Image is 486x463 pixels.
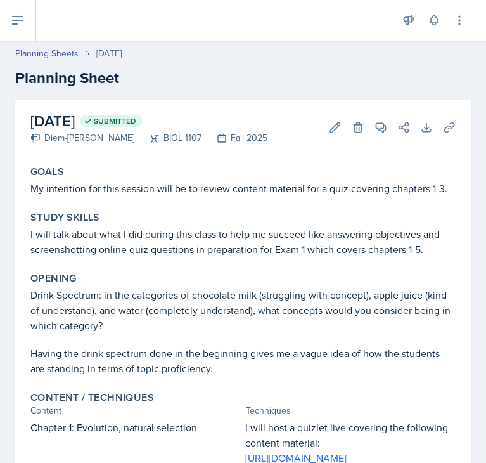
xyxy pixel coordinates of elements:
h2: Planning Sheet [15,67,471,89]
div: Techniques [246,404,456,417]
div: Diem-[PERSON_NAME] [30,131,134,145]
p: My intention for this session will be to review content material for a quiz covering chapters 1-3. [30,181,456,196]
p: I will host a quizlet live covering the following content material: [245,420,456,450]
p: Drink Spectrum: in the categories of chocolate milk (struggling with concept), apple juice (kind ... [30,287,456,333]
label: Opening [30,272,77,285]
h2: [DATE] [30,110,267,133]
span: Submitted [94,116,136,126]
div: [DATE] [96,47,122,60]
p: I will talk about what I did during this class to help me succeed like answering objectives and s... [30,226,456,257]
p: Chapter 1: Evolution, natural selection [30,420,240,435]
a: Planning Sheets [15,47,79,60]
p: Having the drink spectrum done in the beginning gives me a vague idea of how the students are sta... [30,346,456,376]
label: Goals [30,166,64,178]
label: Study Skills [30,211,100,224]
div: Content [30,404,241,417]
label: Content / Techniques [30,391,154,404]
div: Fall 2025 [201,131,267,145]
div: BIOL 1107 [134,131,201,145]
